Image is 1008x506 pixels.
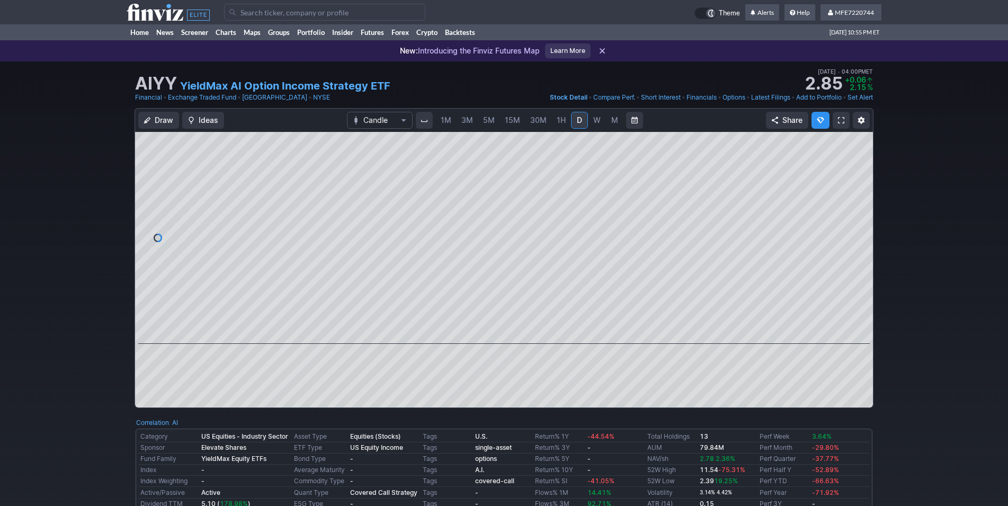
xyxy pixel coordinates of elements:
[626,112,643,129] button: Range
[421,442,473,454] td: Tags
[421,476,473,487] td: Tags
[714,477,738,485] span: 19.25%
[201,455,266,463] b: YieldMax Equity ETFs
[700,455,714,463] span: 2.78
[224,4,425,21] input: Search
[212,24,240,40] a: Charts
[694,7,740,19] a: Theme
[180,78,390,93] a: YieldMax AI Option Income Strategy ETF
[829,24,879,40] span: [DATE] 10:55 PM ET
[645,454,698,465] td: NAV/sh
[812,432,832,440] span: 3.64%
[177,24,212,40] a: Screener
[545,43,591,58] a: Learn More
[264,24,293,40] a: Groups
[475,455,497,463] a: options
[757,454,810,465] td: Perf Quarter
[475,466,484,474] b: A.I.
[746,92,750,103] span: •
[587,466,591,474] b: -
[292,431,348,442] td: Asset Type
[645,431,698,442] td: Total Holdings
[550,93,587,101] span: Stock Detail
[820,4,881,21] a: MFE7220744
[837,68,840,75] span: •
[645,465,698,476] td: 52W High
[293,24,328,40] a: Portfolio
[611,116,618,125] span: M
[812,466,839,474] span: -52.89%
[416,112,433,129] button: Interval
[475,489,478,496] b: -
[587,443,591,451] b: -
[552,112,570,129] a: 1H
[811,112,829,129] button: Explore new features
[135,75,177,92] h1: AIYY
[641,92,681,103] a: Short Interest
[845,75,866,84] span: +0.06
[848,92,873,103] a: Set Alert
[328,24,357,40] a: Insider
[201,443,246,451] b: Elevate Shares
[357,24,388,40] a: Futures
[751,93,790,101] span: Latest Filings
[388,24,413,40] a: Forex
[722,92,745,103] a: Options
[350,455,353,463] b: -
[457,112,478,129] a: 3M
[168,92,236,103] a: Exchange Traded Fund
[718,466,745,474] span: -75.31%
[138,431,199,442] td: Category
[530,116,547,125] span: 30M
[587,455,591,463] b: -
[571,112,588,129] a: D
[172,418,178,428] a: AI
[818,67,873,76] span: [DATE] 04:00PM ET
[588,92,592,103] span: •
[525,112,551,129] a: 30M
[645,476,698,487] td: 52W Low
[533,442,585,454] td: Return% 3Y
[292,487,348,499] td: Quant Type
[587,477,614,485] span: -41.05%
[645,487,698,499] td: Volatility
[350,489,417,496] b: Covered Call Strategy
[766,112,808,129] button: Share
[461,116,473,125] span: 3M
[292,454,348,465] td: Bond Type
[135,92,162,103] a: Financial
[400,46,540,56] p: Introducing the Finviz Futures Map
[505,116,520,125] span: 15M
[138,465,199,476] td: Index
[350,432,401,440] b: Equities (Stocks)
[475,477,514,485] a: covered-call
[475,443,512,451] a: single-asset
[796,92,842,103] a: Add to Portfolio
[784,4,815,21] a: Help
[843,92,846,103] span: •
[400,46,418,55] span: New:
[155,115,173,126] span: Draw
[745,4,779,21] a: Alerts
[686,92,717,103] a: Financials
[833,112,850,129] a: Fullscreen
[718,92,721,103] span: •
[867,83,873,92] span: %
[812,443,839,451] span: -29.80%
[201,489,220,496] b: Active
[757,476,810,487] td: Perf YTD
[127,24,153,40] a: Home
[757,487,810,499] td: Perf Year
[805,75,843,92] strong: 2.85
[240,24,264,40] a: Maps
[812,489,839,496] span: -71.92%
[475,432,487,440] a: U.S.
[751,92,790,103] a: Latest Filings
[199,115,218,126] span: Ideas
[757,431,810,442] td: Perf Week
[421,465,473,476] td: Tags
[138,487,199,499] td: Active/Passive
[138,112,179,129] button: Draw
[533,454,585,465] td: Return% 5Y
